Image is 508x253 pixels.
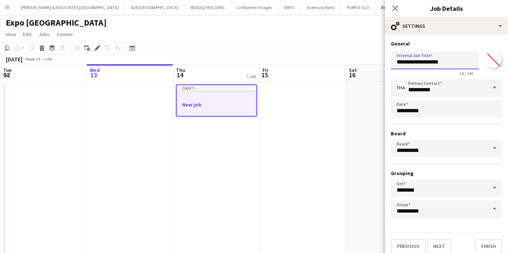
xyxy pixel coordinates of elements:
h3: Grouping [391,170,502,176]
button: [PERSON_NAME] & ASSOCIATES [GEOGRAPHIC_DATA] [15,0,125,14]
a: Comms [54,30,76,39]
div: +04 [45,56,52,62]
a: View [3,30,19,39]
span: 15 [261,71,268,79]
span: 12 [2,71,12,79]
span: 16 [348,71,357,79]
div: 1 Job [247,74,256,79]
span: 13 [89,71,100,79]
span: 14 [175,71,185,79]
h3: Board [391,130,502,137]
span: View [6,31,16,38]
div: Settings [385,17,508,35]
span: Tue [3,67,12,73]
span: Fri [262,67,268,73]
button: DWTC [278,0,301,14]
span: Wed [90,67,100,73]
span: Comms [57,31,73,38]
a: Jobs [36,30,52,39]
div: [DATE] [6,56,22,63]
span: Thu [176,67,185,73]
button: La Mode en Images [231,0,278,14]
app-job-card: DraftNew job [176,84,257,117]
button: SEDDIQI HOLDING [184,0,231,14]
span: Jobs [39,31,50,38]
span: Edit [23,31,31,38]
button: Expo [GEOGRAPHIC_DATA] [376,0,438,14]
h3: Job Details [385,4,508,13]
span: Week 33 [24,56,42,62]
h3: New job [177,101,256,108]
a: Edit [20,30,34,39]
div: Draft [177,85,256,91]
button: Aventura Parks [301,0,341,14]
h1: Expo [GEOGRAPHIC_DATA] [6,17,107,28]
button: SUR [GEOGRAPHIC_DATA] [125,0,184,14]
span: 19 / 140 [454,71,479,76]
h3: General [391,40,502,47]
button: PURPLE GLO [341,0,376,14]
span: Sat [349,67,357,73]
